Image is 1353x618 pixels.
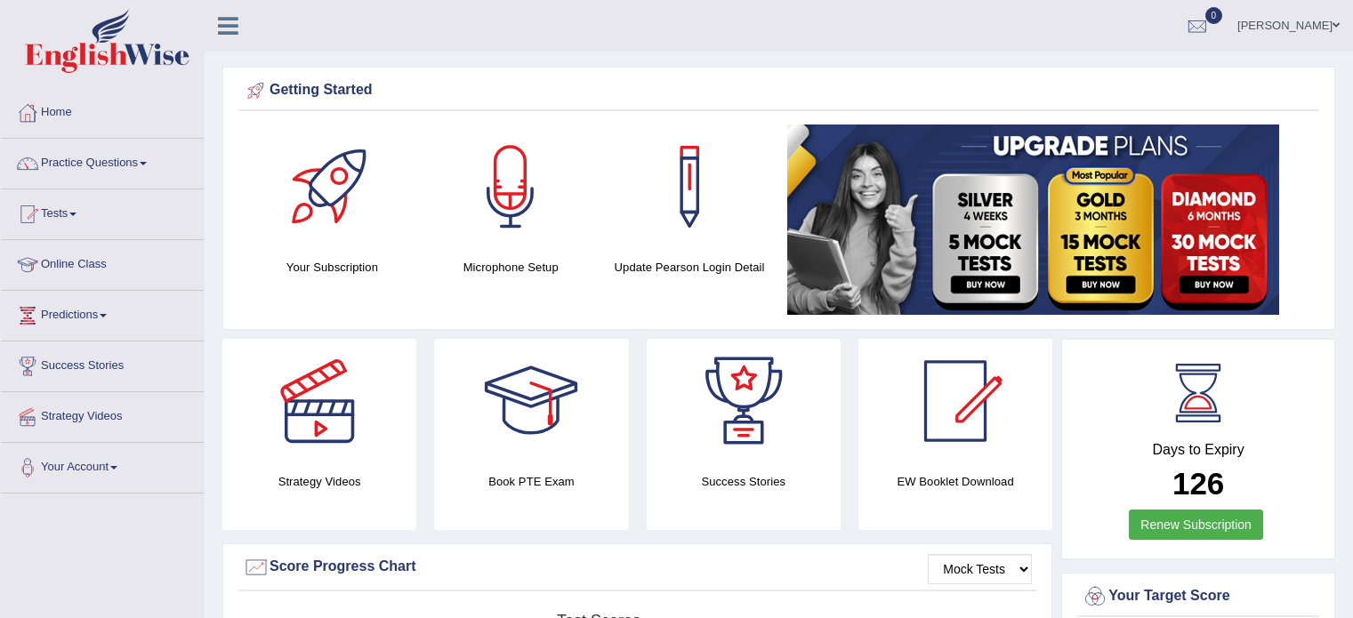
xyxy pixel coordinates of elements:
a: Your Account [1,443,204,487]
a: Success Stories [1,341,204,386]
h4: Book PTE Exam [434,472,628,491]
div: Getting Started [243,77,1315,104]
h4: Your Subscription [252,258,413,277]
h4: Days to Expiry [1082,442,1315,458]
h4: Success Stories [647,472,841,491]
a: Renew Subscription [1129,510,1263,540]
b: 126 [1172,466,1224,501]
a: Practice Questions [1,139,204,183]
h4: Update Pearson Login Detail [609,258,770,277]
a: Strategy Videos [1,392,204,437]
div: Your Target Score [1082,583,1315,610]
a: Tests [1,189,204,234]
h4: Strategy Videos [222,472,416,491]
h4: EW Booklet Download [858,472,1052,491]
a: Predictions [1,291,204,335]
h4: Microphone Setup [431,258,592,277]
img: small5.jpg [787,124,1279,315]
a: Home [1,88,204,132]
span: 0 [1205,7,1223,24]
a: Online Class [1,240,204,285]
div: Score Progress Chart [243,554,1032,581]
